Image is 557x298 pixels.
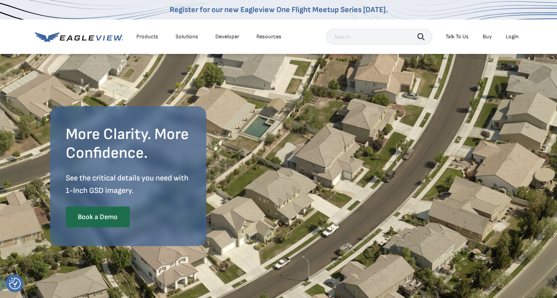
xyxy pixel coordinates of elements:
input: Search [326,29,432,45]
p: See the critical details you need with 1-Inch GSD imagery. [66,172,191,197]
div: Talk To Us [446,33,469,40]
a: Developer [215,33,239,40]
h2: More Clarity. More Confidence. [66,125,191,162]
div: Products [136,33,158,40]
div: Login [506,33,519,40]
button: Consent Preferences [9,278,21,289]
div: Solutions [176,33,198,40]
div: Resources [256,33,281,40]
a: Register for our new Eagleview One Flight Meetup Series [DATE]. [170,5,388,14]
a: Book a Demo [66,207,130,228]
a: Buy [483,33,492,40]
img: Revisit consent button [9,278,21,289]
